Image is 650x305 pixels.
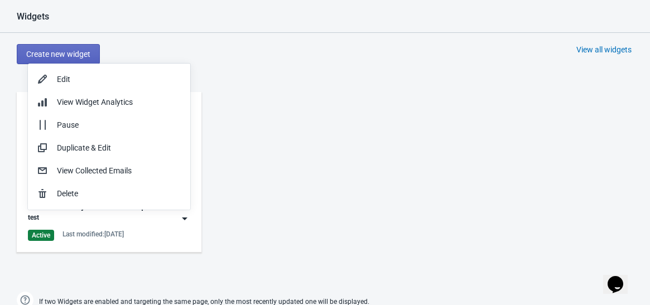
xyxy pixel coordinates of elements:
[57,74,181,85] div: Edit
[17,44,100,64] button: Create new widget
[57,142,181,154] div: Duplicate & Edit
[28,182,190,205] button: Delete
[57,98,133,106] span: View Widget Analytics
[603,260,639,294] iframe: chat widget
[28,68,190,91] button: Edit
[28,91,190,114] button: View Widget Analytics
[26,50,90,59] span: Create new widget
[62,230,124,239] div: Last modified: [DATE]
[28,230,54,241] div: Active
[28,137,190,159] button: Duplicate & Edit
[179,213,190,224] img: dropdown.png
[28,114,190,137] button: Pause
[57,119,181,131] div: Pause
[57,165,181,177] div: View Collected Emails
[28,213,39,224] div: test
[28,159,190,182] button: View Collected Emails
[576,44,632,55] div: View all widgets
[57,188,181,200] div: Delete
